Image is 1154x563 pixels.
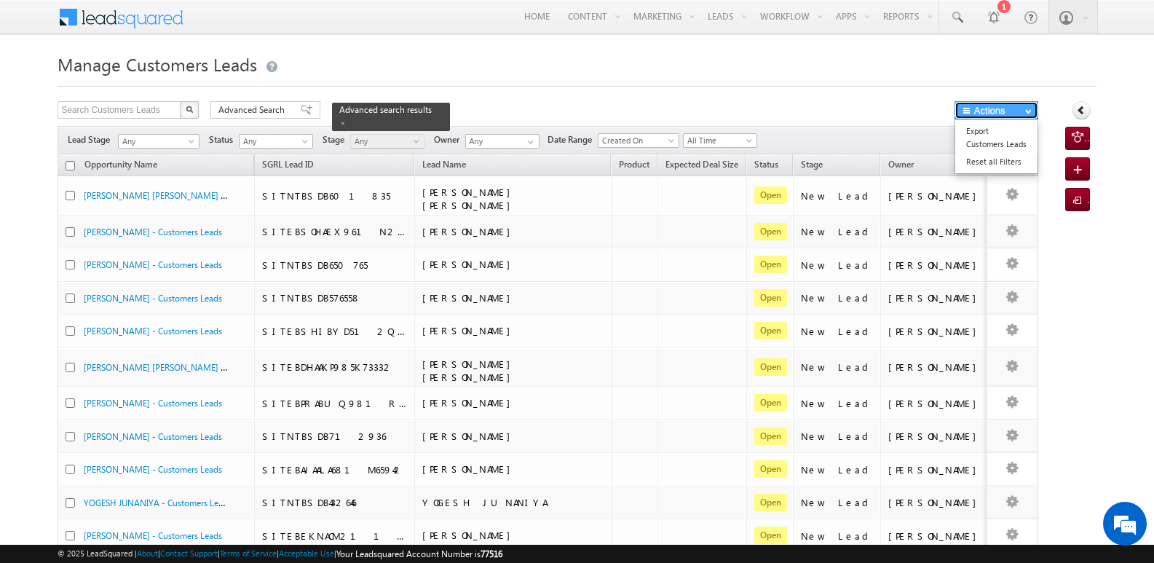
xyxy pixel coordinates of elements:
a: Any [350,134,424,149]
a: Stage [794,157,830,176]
a: [PERSON_NAME] - Customers Leads [84,326,222,336]
div: New Lead [801,291,874,304]
button: Actions [955,101,1038,119]
span: Date Range [548,133,598,146]
span: [PERSON_NAME] [PERSON_NAME] [422,358,518,383]
span: © 2025 LeadSquared | | | | | [58,547,502,561]
span: Your Leadsquared Account Number is [336,548,502,559]
span: Open [754,527,787,544]
em: Start Chat [198,449,264,468]
a: [PERSON_NAME] - Customers Leads [84,398,222,409]
a: [PERSON_NAME] - Customers Leads [84,530,222,541]
a: [PERSON_NAME] - Customers Leads [84,227,222,237]
span: Open [754,358,787,376]
div: New Lead [801,463,874,476]
a: Any [239,134,313,149]
a: [PERSON_NAME] - Customers Leads [84,431,222,442]
a: YOGESH JUNANIYA - Customers Leads [84,496,232,508]
div: New Lead [801,397,874,410]
span: [PERSON_NAME] [422,258,518,270]
span: Stage [323,133,350,146]
div: SITEBDHAAKP985K73332 [262,361,408,374]
div: SITNTBSDB432646 [262,496,408,509]
div: SITNTBSDB712936 [262,430,408,443]
a: Acceptable Use [279,548,334,558]
span: Advanced search results [339,104,432,115]
a: [PERSON_NAME] - Customers Leads [84,464,222,475]
span: Open [754,223,787,240]
span: Lead Name [415,157,473,176]
span: Any [351,135,420,148]
div: [PERSON_NAME] [888,430,984,443]
div: SITEBEKNACM211D04949 [262,529,408,543]
div: New Lead [801,259,874,272]
a: About [137,548,158,558]
div: [PERSON_NAME] [888,291,984,304]
div: [PERSON_NAME] [888,259,984,272]
div: New Lead [801,430,874,443]
div: [PERSON_NAME] [888,325,984,338]
div: New Lead [801,189,874,202]
span: Open [754,428,787,445]
div: SITEBSOHAEX961N20008 [262,225,408,238]
div: [PERSON_NAME] [888,529,984,543]
a: Any [118,134,199,149]
span: Open [754,186,787,204]
div: [PERSON_NAME] [888,496,984,509]
span: [PERSON_NAME] [422,324,518,336]
div: Minimize live chat window [239,7,274,42]
span: SGRL Lead ID [262,159,314,170]
a: [PERSON_NAME] - Customers Leads [84,259,222,270]
span: Stage [801,159,823,170]
a: Opportunity Name [77,157,165,176]
input: Check all records [66,161,75,170]
span: [PERSON_NAME] [422,529,518,541]
div: New Lead [801,529,874,543]
span: [PERSON_NAME] [422,430,518,442]
div: SITNTBSDB601835 [262,189,408,202]
div: [PERSON_NAME] [888,225,984,238]
a: SGRL Lead ID [255,157,321,176]
span: YOGESH JUNANIYA [422,496,546,508]
div: [PERSON_NAME] [888,361,984,374]
div: SITEBSHIBYD512Q89063 [262,325,408,338]
a: [PERSON_NAME] [PERSON_NAME] - Customers Leads [84,361,291,373]
div: New Lead [801,325,874,338]
span: Owner [888,159,914,170]
div: Chat with us now [76,76,245,95]
a: Created On [598,133,679,148]
span: Any [119,135,194,148]
span: All Time [684,134,753,147]
div: New Lead [801,361,874,374]
div: SITNTBSDB650765 [262,259,408,272]
div: SITEBAJAALA681M65942 [262,463,408,476]
span: [PERSON_NAME] [422,396,518,409]
span: Open [754,322,787,339]
span: Open [754,289,787,307]
div: New Lead [801,496,874,509]
span: 77516 [481,548,502,559]
img: Search [186,106,193,113]
div: New Lead [801,225,874,238]
a: All Time [683,133,757,148]
span: Open [754,460,787,478]
div: [PERSON_NAME] [888,463,984,476]
span: Owner [434,133,465,146]
input: Type to Search [465,134,540,149]
a: [PERSON_NAME] - Customers Leads [84,293,222,304]
span: Opportunity Name [84,159,157,170]
a: Contact Support [160,548,218,558]
a: [PERSON_NAME] [PERSON_NAME] - Customers Leads [84,189,291,201]
span: [PERSON_NAME] [PERSON_NAME] [422,186,518,211]
span: [PERSON_NAME] [422,225,518,237]
a: Expected Deal Size [658,157,746,176]
span: Any [240,135,309,148]
a: Export Customers Leads [955,122,1038,153]
div: SITNTBSDB576558 [262,291,408,304]
a: Reset all Filters [955,153,1038,170]
span: [PERSON_NAME] [422,291,518,304]
span: Created On [598,134,674,147]
span: Advanced Search [218,103,289,117]
a: Show All Items [520,135,538,149]
span: Open [754,494,787,511]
